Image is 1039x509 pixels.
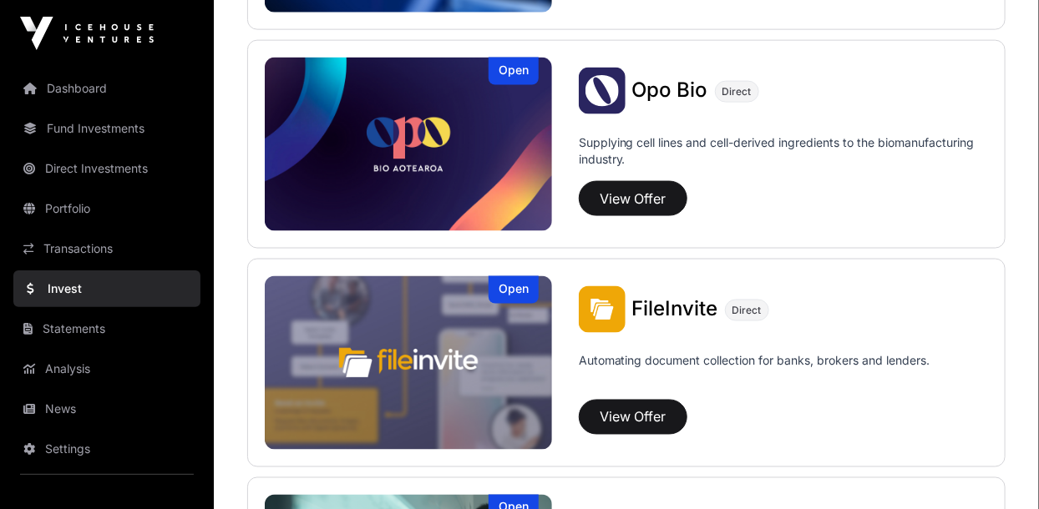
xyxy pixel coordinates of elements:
a: Settings [13,431,200,467]
a: Portfolio [13,190,200,227]
a: Opo Bio [632,80,708,102]
img: Opo Bio [265,58,552,231]
span: Direct [732,304,762,317]
a: Statements [13,310,200,347]
a: FileInvite [632,299,718,320]
div: Open [489,58,539,85]
a: News [13,391,200,427]
img: Opo Bio [579,68,626,114]
img: FileInvite [265,276,552,450]
div: Open [489,276,539,304]
img: Icehouse Ventures Logo [20,17,154,50]
a: Analysis [13,350,200,387]
a: Invest [13,270,200,307]
span: Opo Bio [632,78,708,102]
p: Automating document collection for banks, brokers and lenders. [579,353,930,393]
a: Transactions [13,230,200,267]
iframe: Chat Widget [955,429,1039,509]
button: View Offer [579,181,687,216]
a: Fund Investments [13,110,200,147]
a: Dashboard [13,70,200,107]
a: FileInviteOpen [265,276,552,450]
img: FileInvite [579,286,626,333]
span: Direct [722,85,752,98]
span: FileInvite [632,296,718,320]
a: Opo BioOpen [265,58,552,231]
p: Supplying cell lines and cell-derived ingredients to the biomanufacturing industry. [579,134,988,168]
a: Direct Investments [13,150,200,187]
button: View Offer [579,400,687,435]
